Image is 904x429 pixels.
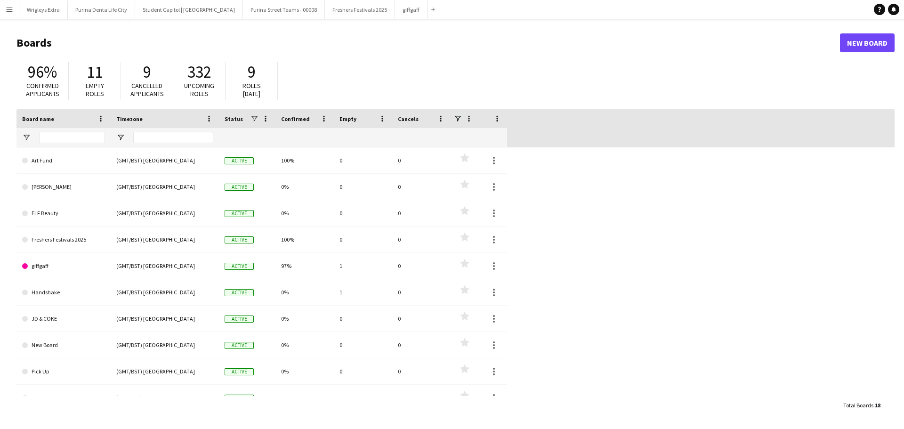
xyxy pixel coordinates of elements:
[275,253,334,279] div: 97%
[111,253,219,279] div: (GMT/BST) [GEOGRAPHIC_DATA]
[225,368,254,375] span: Active
[225,184,254,191] span: Active
[334,358,392,384] div: 0
[275,227,334,252] div: 100%
[334,200,392,226] div: 0
[111,358,219,384] div: (GMT/BST) [GEOGRAPHIC_DATA]
[111,200,219,226] div: (GMT/BST) [GEOGRAPHIC_DATA]
[334,385,392,411] div: 4
[275,279,334,305] div: 0%
[135,0,243,19] button: Student Capitol | [GEOGRAPHIC_DATA]
[225,115,243,122] span: Status
[22,174,105,200] a: [PERSON_NAME]
[275,200,334,226] div: 0%
[111,279,219,305] div: (GMT/BST) [GEOGRAPHIC_DATA]
[225,157,254,164] span: Active
[22,306,105,332] a: JD & COKE
[392,385,451,411] div: 0
[275,306,334,332] div: 0%
[843,402,873,409] span: Total Boards
[275,147,334,173] div: 100%
[392,306,451,332] div: 0
[840,33,895,52] a: New Board
[111,332,219,358] div: (GMT/BST) [GEOGRAPHIC_DATA]
[116,133,125,142] button: Open Filter Menu
[184,81,214,98] span: Upcoming roles
[392,332,451,358] div: 0
[22,115,54,122] span: Board name
[22,200,105,227] a: ELF Beauty
[875,402,880,409] span: 18
[16,36,840,50] h1: Boards
[86,81,104,98] span: Empty roles
[111,385,219,411] div: (GMT/BST) [GEOGRAPHIC_DATA]
[275,358,334,384] div: 0%
[22,133,31,142] button: Open Filter Menu
[22,147,105,174] a: Art Fund
[334,253,392,279] div: 1
[87,62,103,82] span: 11
[39,132,105,143] input: Board name Filter Input
[143,62,151,82] span: 9
[392,147,451,173] div: 0
[339,115,356,122] span: Empty
[225,210,254,217] span: Active
[243,0,325,19] button: Purina Street Teams - 00008
[392,358,451,384] div: 0
[68,0,135,19] button: Purina Denta Life City
[22,358,105,385] a: Pick Up
[111,147,219,173] div: (GMT/BST) [GEOGRAPHIC_DATA]
[133,132,213,143] input: Timezone Filter Input
[325,0,395,19] button: Freshers Festivals 2025
[225,316,254,323] span: Active
[22,332,105,358] a: New Board
[111,227,219,252] div: (GMT/BST) [GEOGRAPHIC_DATA]
[334,227,392,252] div: 0
[225,395,254,402] span: Active
[392,200,451,226] div: 0
[26,81,59,98] span: Confirmed applicants
[242,81,261,98] span: Roles [DATE]
[392,227,451,252] div: 0
[225,342,254,349] span: Active
[275,332,334,358] div: 0%
[111,174,219,200] div: (GMT/BST) [GEOGRAPHIC_DATA]
[22,385,105,411] a: Proprep
[398,115,419,122] span: Cancels
[111,306,219,332] div: (GMT/BST) [GEOGRAPHIC_DATA]
[334,174,392,200] div: 0
[392,253,451,279] div: 0
[225,236,254,243] span: Active
[22,279,105,306] a: Handshake
[395,0,428,19] button: giffgaff
[22,253,105,279] a: giffgaff
[392,174,451,200] div: 0
[334,332,392,358] div: 0
[392,279,451,305] div: 0
[843,396,880,414] div: :
[334,279,392,305] div: 1
[116,115,143,122] span: Timezone
[225,289,254,296] span: Active
[281,115,310,122] span: Confirmed
[334,147,392,173] div: 0
[275,385,334,411] div: 0%
[130,81,164,98] span: Cancelled applicants
[225,263,254,270] span: Active
[275,174,334,200] div: 0%
[334,306,392,332] div: 0
[187,62,211,82] span: 332
[19,0,68,19] button: Wrigleys Extra
[248,62,256,82] span: 9
[22,227,105,253] a: Freshers Festivals 2025
[28,62,57,82] span: 96%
